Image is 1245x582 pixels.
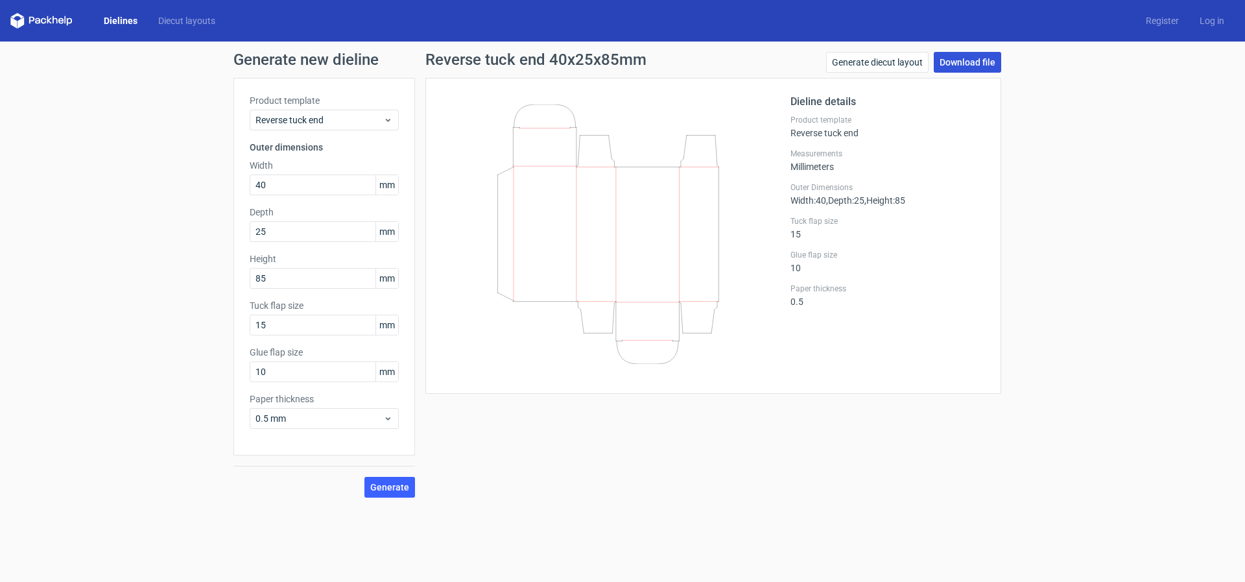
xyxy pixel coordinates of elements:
[375,175,398,195] span: mm
[364,477,415,498] button: Generate
[864,195,905,206] span: , Height : 85
[233,52,1012,67] h1: Generate new dieline
[790,250,985,260] label: Glue flap size
[250,141,399,154] h3: Outer dimensions
[934,52,1001,73] a: Download file
[425,52,646,67] h1: Reverse tuck end 40x25x85mm
[790,284,985,294] label: Paper thickness
[790,149,985,159] label: Measurements
[375,222,398,241] span: mm
[790,216,985,226] label: Tuck flap size
[255,412,383,425] span: 0.5 mm
[375,315,398,335] span: mm
[790,284,985,307] div: 0.5
[375,269,398,288] span: mm
[255,114,383,127] span: Reverse tuck end
[790,115,985,138] div: Reverse tuck end
[93,14,148,27] a: Dielines
[250,252,399,265] label: Height
[250,159,399,172] label: Width
[250,299,399,312] label: Tuck flap size
[790,250,985,273] div: 10
[790,195,826,206] span: Width : 40
[790,115,985,125] label: Product template
[826,52,929,73] a: Generate diecut layout
[370,483,409,492] span: Generate
[250,346,399,359] label: Glue flap size
[148,14,226,27] a: Diecut layouts
[790,94,985,110] h2: Dieline details
[250,206,399,219] label: Depth
[790,182,985,193] label: Outer Dimensions
[250,393,399,406] label: Paper thickness
[250,94,399,107] label: Product template
[826,195,864,206] span: , Depth : 25
[790,149,985,172] div: Millimeters
[1135,14,1189,27] a: Register
[790,216,985,239] div: 15
[1189,14,1235,27] a: Log in
[375,362,398,382] span: mm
